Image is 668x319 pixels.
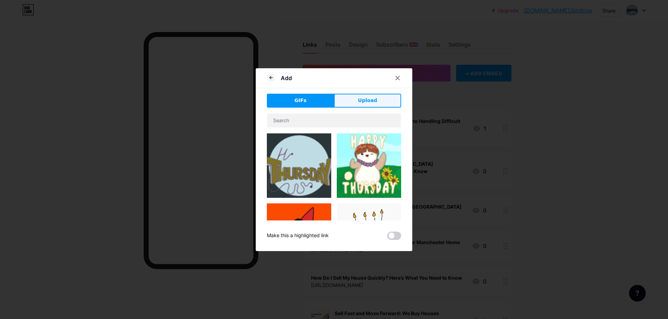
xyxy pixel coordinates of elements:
img: Gihpy [337,203,401,268]
img: Gihpy [337,133,401,198]
input: Search [267,114,401,127]
div: Make this a highlighted link [267,232,329,240]
img: Gihpy [267,203,331,268]
span: GIFs [294,97,307,104]
button: GIFs [267,94,334,108]
div: Add [281,74,292,82]
button: Upload [334,94,401,108]
span: Upload [358,97,377,104]
img: Gihpy [267,133,331,198]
